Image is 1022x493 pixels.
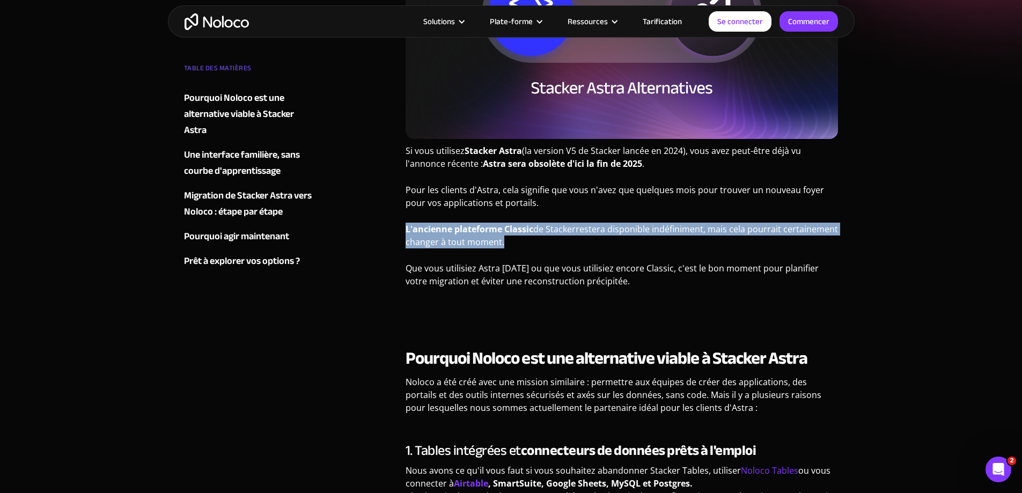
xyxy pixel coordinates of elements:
[1010,457,1014,464] font: 2
[717,14,763,29] font: Se connecter
[454,477,488,489] a: Airtable
[406,465,830,489] font: ou vous connecter à
[406,342,807,374] font: Pourquoi Noloco est une alternative viable à Stacker Astra
[533,223,576,235] font: de Stacker
[406,184,824,209] font: Pour les clients d'Astra, cela signifie que vous n'avez que quelques mois pour trouver un nouveau...
[406,223,838,248] font: restera disponible indéfiniment, mais cela pourrait certainement changer à tout moment.
[709,11,771,32] a: Se connecter
[406,437,521,463] font: 1. Tables intégrées et
[406,262,819,287] font: Que vous utilisiez Astra [DATE] ou que vous utilisiez encore Classic, c'est le bon moment pour pl...
[490,14,533,29] font: Plate-forme
[184,252,300,270] font: Prêt à explorer vos options ?
[554,14,629,28] div: Ressources
[406,376,821,414] font: Noloco a été créé avec une mission similaire : permettre aux équipes de créer des applications, d...
[643,14,682,29] font: Tarification
[184,62,252,75] font: TABLE DES MATIÈRES
[788,14,829,29] font: Commencer
[184,188,314,220] a: Migration de Stacker Astra vers Noloco : étape par étape
[483,158,642,170] font: Astra sera obsolète d'ici la fin de 2025
[521,437,756,463] font: connecteurs de données prêts à l'emploi
[780,11,838,32] a: Commencer
[488,477,693,489] font: , SmartSuite, Google Sheets, MySQL et Postgres.
[184,187,312,220] font: Migration de Stacker Astra vers Noloco : étape par étape
[741,465,798,476] a: Noloco Tables
[642,158,644,170] font: .
[568,14,608,29] font: Ressources
[476,14,554,28] div: Plate-forme
[184,89,294,139] font: Pourquoi Noloco est une alternative viable à Stacker Astra
[406,145,465,157] font: Si vous utilisez
[465,145,522,157] font: Stacker Astra
[406,223,533,235] font: L'ancienne plateforme Classic
[185,13,249,30] a: maison
[406,465,741,476] font: Nous avons ce qu'il vous faut si vous souhaitez abandonner Stacker Tables, utiliser
[184,147,314,179] a: Une interface familière, sans courbe d'apprentissage
[423,14,455,29] font: Solutions
[184,229,314,245] a: Pourquoi agir maintenant
[406,145,801,170] font: (la version V5 de Stacker lancée en 2024), vous avez peut-être déjà vu l'annonce récente :
[184,253,314,269] a: Prêt à explorer vos options ?
[629,14,695,28] a: Tarification
[184,90,314,138] a: Pourquoi Noloco est une alternative viable à Stacker Astra
[986,457,1011,482] iframe: Chat en direct par interphone
[410,14,476,28] div: Solutions
[184,146,300,180] font: Une interface familière, sans courbe d'apprentissage
[184,227,289,245] font: Pourquoi agir maintenant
